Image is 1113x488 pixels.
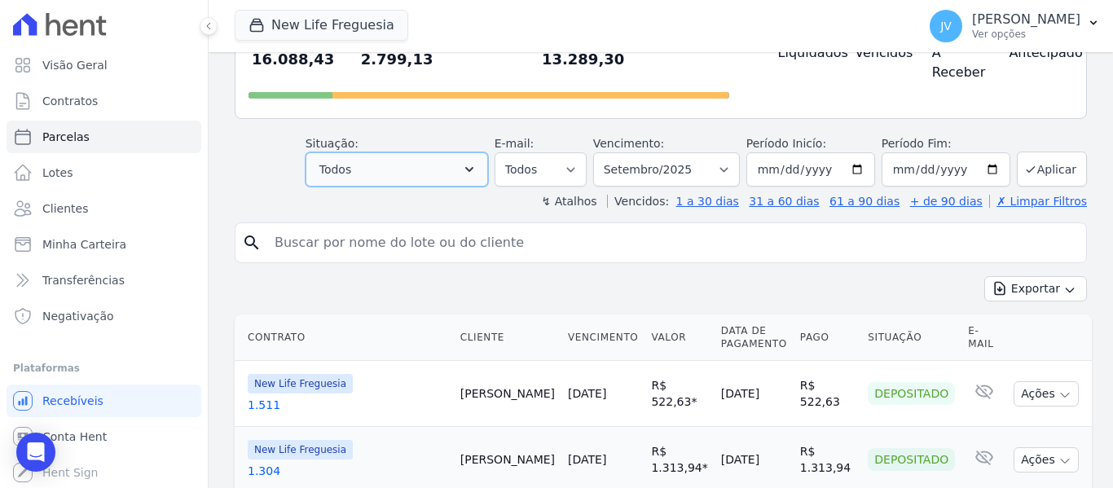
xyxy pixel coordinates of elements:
a: 1.511 [248,397,447,413]
th: Cliente [454,314,561,361]
div: Plataformas [13,358,195,378]
a: 1 a 30 dias [676,195,739,208]
label: ↯ Atalhos [541,195,596,208]
label: Período Fim: [882,135,1010,152]
a: [DATE] [568,453,606,466]
span: JV [940,20,952,32]
span: Clientes [42,200,88,217]
a: 31 a 60 dias [749,195,819,208]
button: JV [PERSON_NAME] Ver opções [917,3,1113,49]
i: search [242,233,262,253]
a: Negativação [7,300,201,332]
td: [DATE] [715,361,794,427]
button: Ações [1014,381,1079,407]
a: [DATE] [568,387,606,400]
input: Buscar por nome do lote ou do cliente [265,226,1080,259]
label: Vencidos: [607,195,669,208]
span: Visão Geral [42,57,108,73]
div: Depositado [868,448,955,471]
p: Ver opções [972,28,1080,41]
span: New Life Freguesia [248,440,353,459]
button: Exportar [984,276,1087,301]
a: + de 90 dias [910,195,983,208]
label: Situação: [306,137,359,150]
th: Contrato [235,314,454,361]
th: Data de Pagamento [715,314,794,361]
div: Open Intercom Messenger [16,433,55,472]
h4: A Receber [932,43,983,82]
a: Transferências [7,264,201,297]
span: Recebíveis [42,393,103,409]
label: Vencimento: [593,137,664,150]
label: Período Inicío: [746,137,826,150]
td: R$ 522,63 [794,361,861,427]
span: Negativação [42,308,114,324]
th: Vencimento [561,314,644,361]
th: Pago [794,314,861,361]
a: Minha Carteira [7,228,201,261]
div: Depositado [868,382,955,405]
a: ✗ Limpar Filtros [989,195,1087,208]
h4: Vencidos [855,43,906,63]
a: Lotes [7,156,201,189]
span: Parcelas [42,129,90,145]
span: Conta Hent [42,429,107,445]
p: [PERSON_NAME] [972,11,1080,28]
span: Todos [319,160,351,179]
span: Lotes [42,165,73,181]
button: Todos [306,152,488,187]
a: 1.304 [248,463,447,479]
h4: Liquidados [778,43,829,63]
button: Ações [1014,447,1079,473]
span: Contratos [42,93,98,109]
span: Minha Carteira [42,236,126,253]
td: [PERSON_NAME] [454,361,561,427]
span: New Life Freguesia [248,374,353,393]
a: Contratos [7,85,201,117]
th: Situação [861,314,961,361]
a: Recebíveis [7,385,201,417]
label: E-mail: [495,137,535,150]
button: Aplicar [1017,152,1087,187]
td: R$ 522,63 [644,361,714,427]
a: 61 a 90 dias [829,195,900,208]
a: Parcelas [7,121,201,153]
th: Valor [644,314,714,361]
th: E-mail [961,314,1007,361]
a: Clientes [7,192,201,225]
a: Conta Hent [7,420,201,453]
span: Transferências [42,272,125,288]
h4: Antecipado [1009,43,1060,63]
a: Visão Geral [7,49,201,81]
button: New Life Freguesia [235,10,408,41]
